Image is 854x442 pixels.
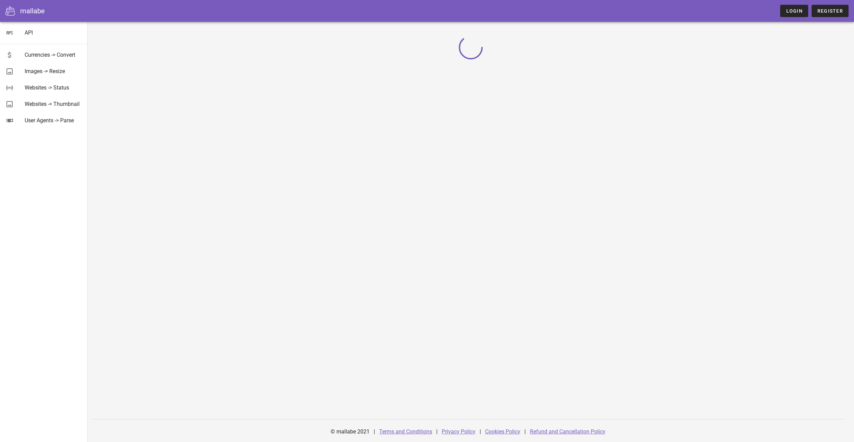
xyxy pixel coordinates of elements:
div: | [480,424,481,440]
span: Register [817,8,843,14]
div: | [436,424,438,440]
div: Websites -> Thumbnail [25,101,82,107]
a: Refund and Cancellation Policy [530,428,605,435]
div: Images -> Resize [25,68,82,74]
div: mallabe [20,6,45,16]
a: Privacy Policy [442,428,476,435]
a: Cookies Policy [485,428,520,435]
div: User Agents -> Parse [25,117,82,124]
div: © mallabe 2021 [326,424,374,440]
span: Login [786,8,802,14]
div: API [25,29,82,36]
div: Currencies -> Convert [25,52,82,58]
div: | [524,424,526,440]
a: Terms and Conditions [379,428,432,435]
div: Websites -> Status [25,84,82,91]
a: Login [780,5,808,17]
div: | [374,424,375,440]
a: Register [812,5,849,17]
